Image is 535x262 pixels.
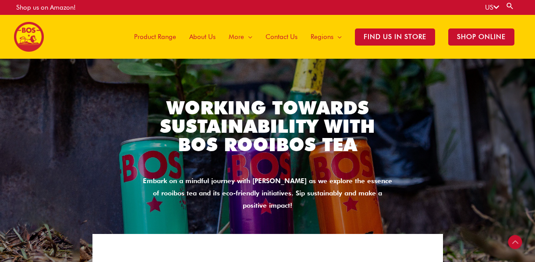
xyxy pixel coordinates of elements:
[189,24,216,50] span: About Us
[506,2,514,10] a: Search button
[355,28,435,46] span: Find Us in Store
[442,15,521,59] a: SHOP ONLINE
[128,15,183,59] a: Product Range
[134,24,176,50] span: Product Range
[183,15,222,59] a: About Us
[14,22,44,52] img: BOS United States
[304,15,348,59] a: Regions
[448,28,514,46] span: SHOP ONLINE
[229,24,244,50] span: More
[141,99,395,154] h2: Working Towards Sustainability With BOS Rooibos Tea
[259,15,304,59] a: Contact Us
[485,4,499,11] a: US
[266,24,298,50] span: Contact Us
[222,15,259,59] a: More
[121,15,521,59] nav: Site Navigation
[348,15,442,59] a: Find Us in Store
[141,175,395,212] div: Embark on a mindful journey with [PERSON_NAME] as we explore the essence of rooibos tea and its e...
[311,24,333,50] span: Regions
